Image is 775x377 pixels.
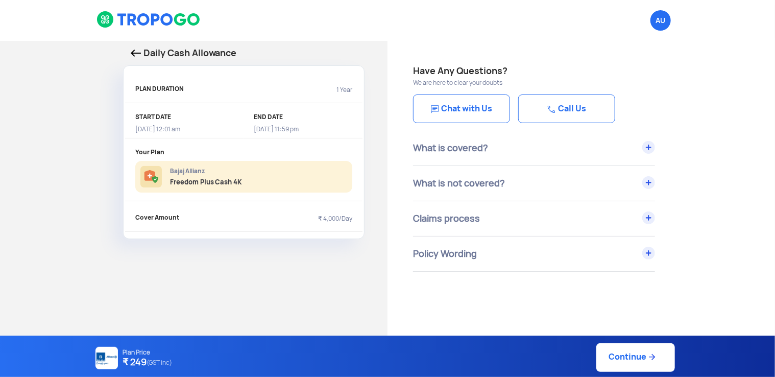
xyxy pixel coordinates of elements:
[135,149,352,156] p: Your Plan
[96,11,201,28] img: logoHeader.svg
[413,201,655,236] div: Claims process
[547,105,555,113] img: Chat
[254,124,352,135] div: [DATE] 11:59 pm
[140,166,162,187] img: ic_plan2.png
[135,124,234,135] div: [DATE] 12:01 am
[131,46,357,60] p: Daily Cash Allowance
[413,237,655,271] div: Policy Wording
[318,214,352,223] p: ₹ 4,000/Day
[135,113,234,121] p: START DATE
[650,10,671,31] span: Anonymous User
[413,64,749,78] h4: Have Any Questions?
[647,352,657,362] img: ic_arrow_forward_blue.svg
[170,166,243,176] div: Bajaj Allianz
[147,356,173,369] span: (GST inc)
[336,85,352,95] p: 1 Year
[413,78,749,87] p: We are here to clear your doubts
[170,177,243,187] div: Freedom Plus Cash 4K
[413,131,655,166] div: What is covered?
[131,50,141,57] img: Back
[518,95,615,123] a: Call Us
[254,113,352,121] p: END DATE
[413,95,510,123] a: Chat with Us
[135,214,179,223] p: Cover Amount
[596,343,675,372] a: Continue
[413,166,655,201] div: What is not covered?
[431,105,439,113] img: Chat
[123,356,173,369] h4: ₹ 249
[95,347,118,369] img: ic_bajajlogo.png
[123,349,173,356] p: Plan Price
[135,85,184,95] p: PLAN DURATION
